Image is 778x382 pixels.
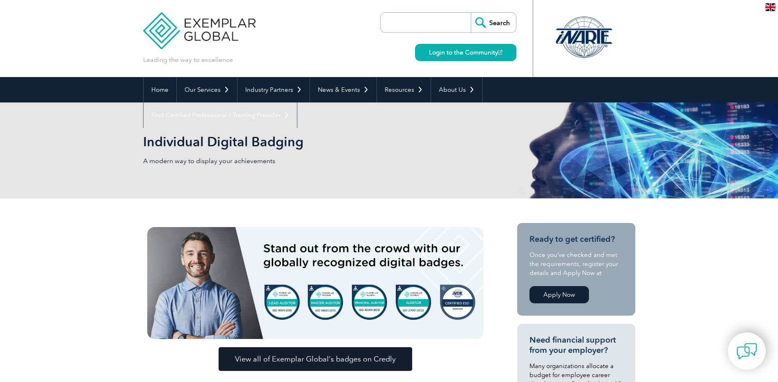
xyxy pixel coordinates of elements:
[177,77,237,102] a: Our Services
[765,3,776,11] img: en
[219,347,412,371] a: View all of Exemplar Global’s badges on Credly
[143,157,389,166] p: A modern way to display your achievements
[237,77,310,102] a: Industry Partners
[737,341,757,362] img: contact-chat.png
[471,13,516,32] input: Search
[144,102,297,128] a: Find Certified Professional / Training Provider
[415,44,516,61] a: Login to the Community
[529,234,623,244] h3: Ready to get certified?
[377,77,431,102] a: Resources
[431,77,482,102] a: About Us
[310,77,376,102] a: News & Events
[147,227,484,339] img: badges
[529,250,623,277] p: Once you’ve checked and met the requirements, register your details and Apply Now at
[143,135,488,148] h2: Individual Digital Badging
[143,55,233,64] p: Leading the way to excellence
[529,286,589,303] a: Apply Now
[529,335,623,355] h3: Need financial support from your employer?
[144,77,176,102] a: Home
[235,355,396,363] span: View all of Exemplar Global’s badges on Credly
[498,50,502,55] img: open_square.png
